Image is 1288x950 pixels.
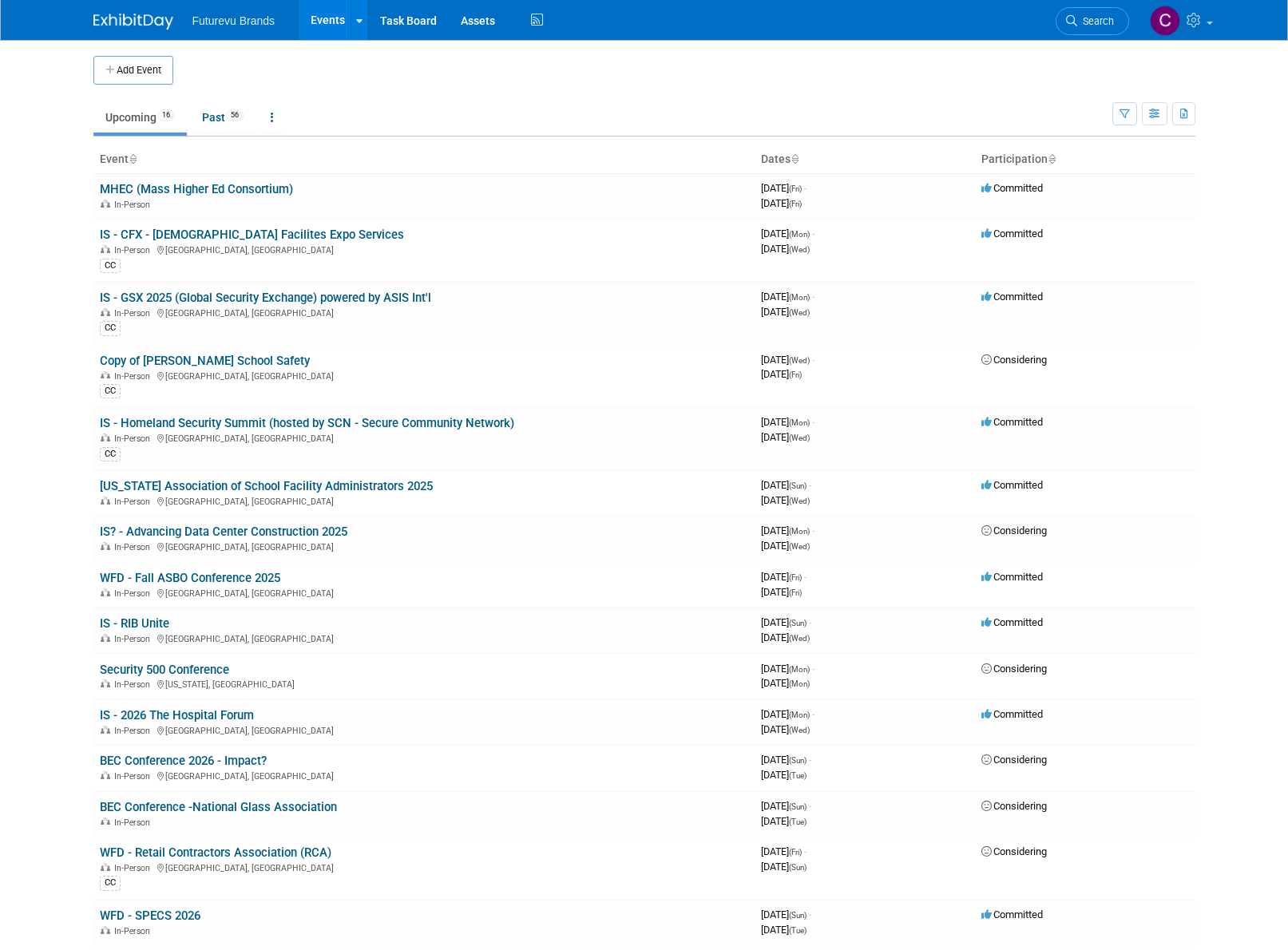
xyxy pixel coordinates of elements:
[192,14,275,27] span: Futurevu Brands
[190,102,256,133] a: Past56
[101,542,110,550] img: In-Person Event
[789,542,810,551] span: (Wed)
[114,679,155,690] span: In-Person
[100,663,229,677] a: Security 500 Conference
[761,540,810,552] span: [DATE]
[809,908,811,920] span: -
[981,708,1043,720] span: Committed
[789,527,810,536] span: (Mon)
[789,200,802,208] span: (Fri)
[809,479,811,491] span: -
[93,102,187,133] a: Upcoming16
[761,586,802,598] span: [DATE]
[981,845,1047,857] span: Considering
[789,802,806,811] span: (Sun)
[804,182,806,194] span: -
[809,616,811,628] span: -
[812,524,814,536] span: -
[789,481,806,490] span: (Sun)
[761,182,806,194] span: [DATE]
[761,616,811,628] span: [DATE]
[100,321,121,335] div: CC
[100,369,748,382] div: [GEOGRAPHIC_DATA], [GEOGRAPHIC_DATA]
[114,634,155,644] span: In-Person
[114,771,155,782] span: In-Person
[101,863,110,871] img: In-Person Event
[812,228,814,239] span: -
[761,845,806,857] span: [DATE]
[975,146,1195,173] th: Participation
[93,14,173,30] img: ExhibitDay
[100,586,748,599] div: [GEOGRAPHIC_DATA], [GEOGRAPHIC_DATA]
[761,769,806,781] span: [DATE]
[981,182,1043,194] span: Committed
[114,926,155,936] span: In-Person
[981,479,1043,491] span: Committed
[755,146,975,173] th: Dates
[981,416,1043,428] span: Committed
[761,663,814,675] span: [DATE]
[100,182,293,196] a: MHEC (Mass Higher Ed Consortium)
[761,815,806,827] span: [DATE]
[101,817,110,825] img: In-Person Event
[100,876,121,890] div: CC
[789,771,806,780] span: (Tue)
[789,679,810,688] span: (Mon)
[789,926,806,935] span: (Tue)
[789,370,802,379] span: (Fri)
[761,861,806,873] span: [DATE]
[101,308,110,316] img: In-Person Event
[761,723,810,735] span: [DATE]
[761,197,802,209] span: [DATE]
[761,243,810,255] span: [DATE]
[761,677,810,689] span: [DATE]
[100,306,748,319] div: [GEOGRAPHIC_DATA], [GEOGRAPHIC_DATA]
[100,769,748,782] div: [GEOGRAPHIC_DATA], [GEOGRAPHIC_DATA]
[789,230,810,239] span: (Mon)
[981,800,1047,812] span: Considering
[100,845,331,860] a: WFD - Retail Contractors Association (RCA)
[789,863,806,872] span: (Sun)
[981,524,1047,536] span: Considering
[789,726,810,734] span: (Wed)
[761,479,811,491] span: [DATE]
[1056,7,1129,35] a: Search
[114,200,155,210] span: In-Person
[761,354,814,366] span: [DATE]
[791,152,799,165] a: Sort by Start Date
[100,754,267,768] a: BEC Conference 2026 - Impact?
[100,908,200,923] a: WFD - SPECS 2026
[101,433,110,441] img: In-Person Event
[981,908,1043,920] span: Committed
[789,665,810,674] span: (Mon)
[761,228,814,239] span: [DATE]
[1048,152,1056,165] a: Sort by Participation Type
[101,371,110,379] img: In-Person Event
[93,146,755,173] th: Event
[101,200,110,208] img: In-Person Event
[100,540,748,552] div: [GEOGRAPHIC_DATA], [GEOGRAPHIC_DATA]
[812,354,814,366] span: -
[114,726,155,736] span: In-Person
[789,356,810,365] span: (Wed)
[101,245,110,253] img: In-Person Event
[100,228,404,242] a: IS - CFX - [DEMOGRAPHIC_DATA] Facilites Expo Services
[101,726,110,734] img: In-Person Event
[789,588,802,597] span: (Fri)
[789,433,810,442] span: (Wed)
[761,431,810,443] span: [DATE]
[100,479,433,493] a: [US_STATE] Association of School Facility Administrators 2025
[100,384,121,398] div: CC
[789,573,802,582] span: (Fri)
[761,494,810,506] span: [DATE]
[1150,6,1180,36] img: CHERYL CLOWES
[981,663,1047,675] span: Considering
[114,817,155,828] span: In-Person
[789,711,810,719] span: (Mon)
[809,800,811,812] span: -
[1077,15,1114,27] span: Search
[100,524,347,539] a: IS? - Advancing Data Center Construction 2025
[789,756,806,765] span: (Sun)
[761,924,806,936] span: [DATE]
[100,708,254,722] a: IS - 2026 The Hospital Forum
